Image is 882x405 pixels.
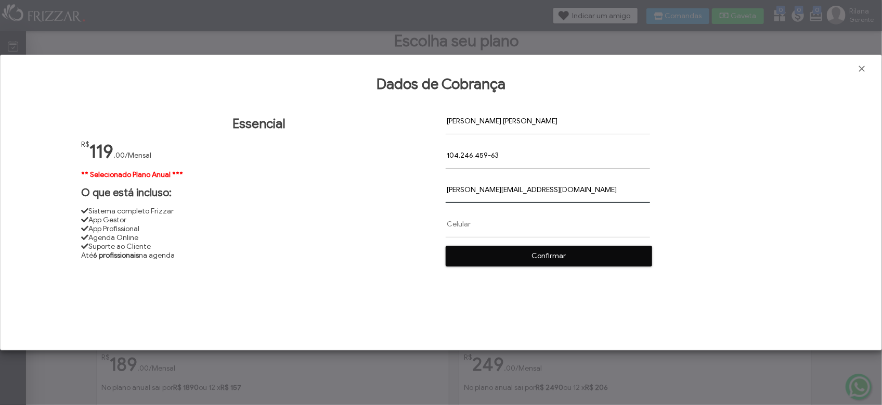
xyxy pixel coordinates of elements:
[81,251,436,260] li: Até na agenda
[89,140,113,163] span: 119
[81,186,436,199] h1: O que está incluso:
[446,142,650,169] input: CPF/CNPJ
[446,176,650,203] input: Email
[81,233,436,242] li: Agenda Online
[81,242,436,251] li: Suporte ao Cliente
[81,140,89,149] span: R$
[93,251,139,260] strong: 6 profissionais
[81,216,436,224] li: App Gestor
[15,75,867,93] h1: Dados de Cobrança
[857,64,867,74] a: Fechar
[125,151,151,160] span: /Mensal
[81,207,436,216] li: Sistema completo Frizzar
[446,211,650,238] input: Celular
[81,224,436,233] li: App Profissional
[113,151,125,160] span: ,00
[81,116,436,132] h1: Essencial
[446,246,652,267] button: Confirmar
[81,170,183,179] strong: ** Selecionado Plano Anual ***
[453,248,645,264] span: Confirmar
[446,108,650,134] input: Nome Completo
